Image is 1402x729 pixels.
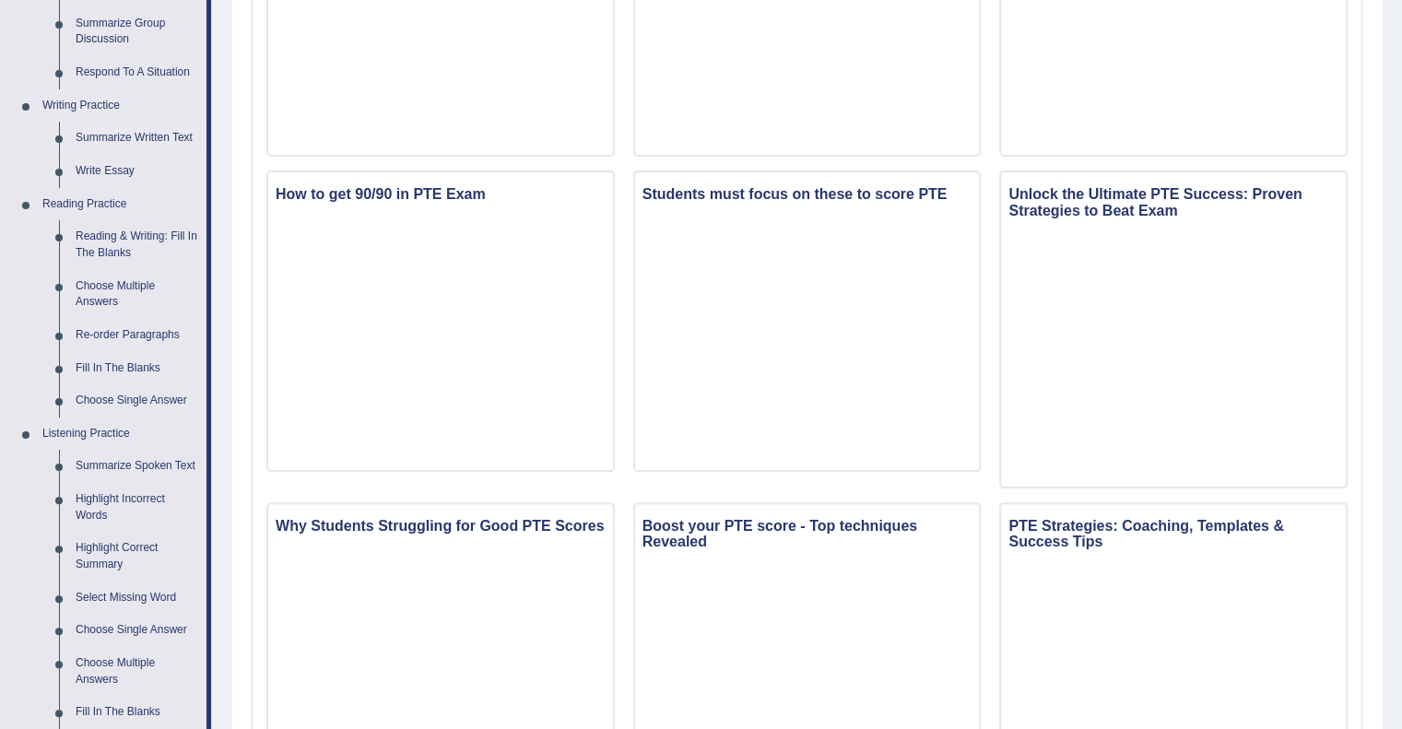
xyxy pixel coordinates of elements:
a: Choose Single Answer [67,384,206,417]
h3: Boost your PTE score - Top techniques Revealed [635,513,980,555]
a: Write Essay [67,155,206,188]
h3: Why Students Struggling for Good PTE Scores [268,513,613,539]
a: Re-order Paragraphs [67,319,206,352]
a: Listening Practice [34,417,206,451]
a: Choose Multiple Answers [67,647,206,696]
a: Summarize Written Text [67,122,206,155]
a: Summarize Group Discussion [67,7,206,56]
h3: How to get 90/90 in PTE Exam [268,182,613,207]
a: Fill In The Blanks [67,696,206,729]
a: Reading & Writing: Fill In The Blanks [67,220,206,269]
a: Reading Practice [34,188,206,221]
a: Summarize Spoken Text [67,450,206,483]
a: Highlight Incorrect Words [67,483,206,532]
a: Writing Practice [34,89,206,123]
h3: Unlock the Ultimate PTE Success: Proven Strategies to Beat Exam [1001,182,1346,223]
a: Highlight Correct Summary [67,532,206,581]
a: Respond To A Situation [67,56,206,89]
a: Select Missing Word [67,582,206,615]
h3: Students must focus on these to score PTE [635,182,980,207]
a: Choose Multiple Answers [67,270,206,319]
a: Fill In The Blanks [67,352,206,385]
h3: PTE Strategies: Coaching, Templates & Success Tips [1001,513,1346,555]
a: Choose Single Answer [67,614,206,647]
